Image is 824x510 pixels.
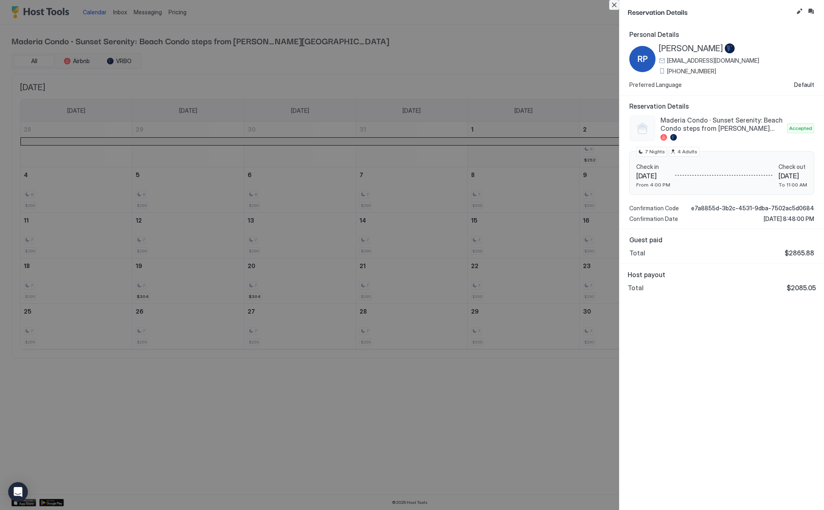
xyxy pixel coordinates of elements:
span: Personal Details [629,30,814,39]
span: Default [794,81,814,89]
span: Confirmation Date [629,215,678,223]
span: [EMAIL_ADDRESS][DOMAIN_NAME] [667,57,759,64]
span: Maderia Condo · Sunset Serenity: Beach Condo steps from [PERSON_NAME][GEOGRAPHIC_DATA] [660,116,784,132]
span: Accepted [789,125,812,132]
span: Total [629,249,645,257]
span: Host payout [628,271,816,279]
span: [DATE] [778,172,807,180]
span: $2085.05 [787,284,816,292]
span: Guest paid [629,236,814,244]
span: To 11:00 AM [778,182,807,188]
span: [PERSON_NAME] [659,43,723,54]
button: Edit reservation [794,7,804,16]
span: Check out [778,163,807,171]
span: [DATE] [636,172,670,180]
span: [PHONE_NUMBER] [667,68,716,75]
span: [DATE] 8:48:00 PM [764,215,814,223]
span: Total [628,284,644,292]
span: RP [637,53,648,65]
span: Reservation Details [628,7,793,17]
span: From 4:00 PM [636,182,670,188]
span: 4 Adults [677,148,697,155]
div: Open Intercom Messenger [8,482,28,502]
button: Inbox [806,7,816,16]
span: Reservation Details [629,102,814,110]
span: Preferred Language [629,81,682,89]
span: Check in [636,163,670,171]
span: Confirmation Code [629,205,679,212]
span: 7 Nights [645,148,665,155]
span: $2865.88 [785,249,814,257]
span: e7a8855d-3b2c-4531-9dba-7502ac5d0684 [691,205,814,212]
